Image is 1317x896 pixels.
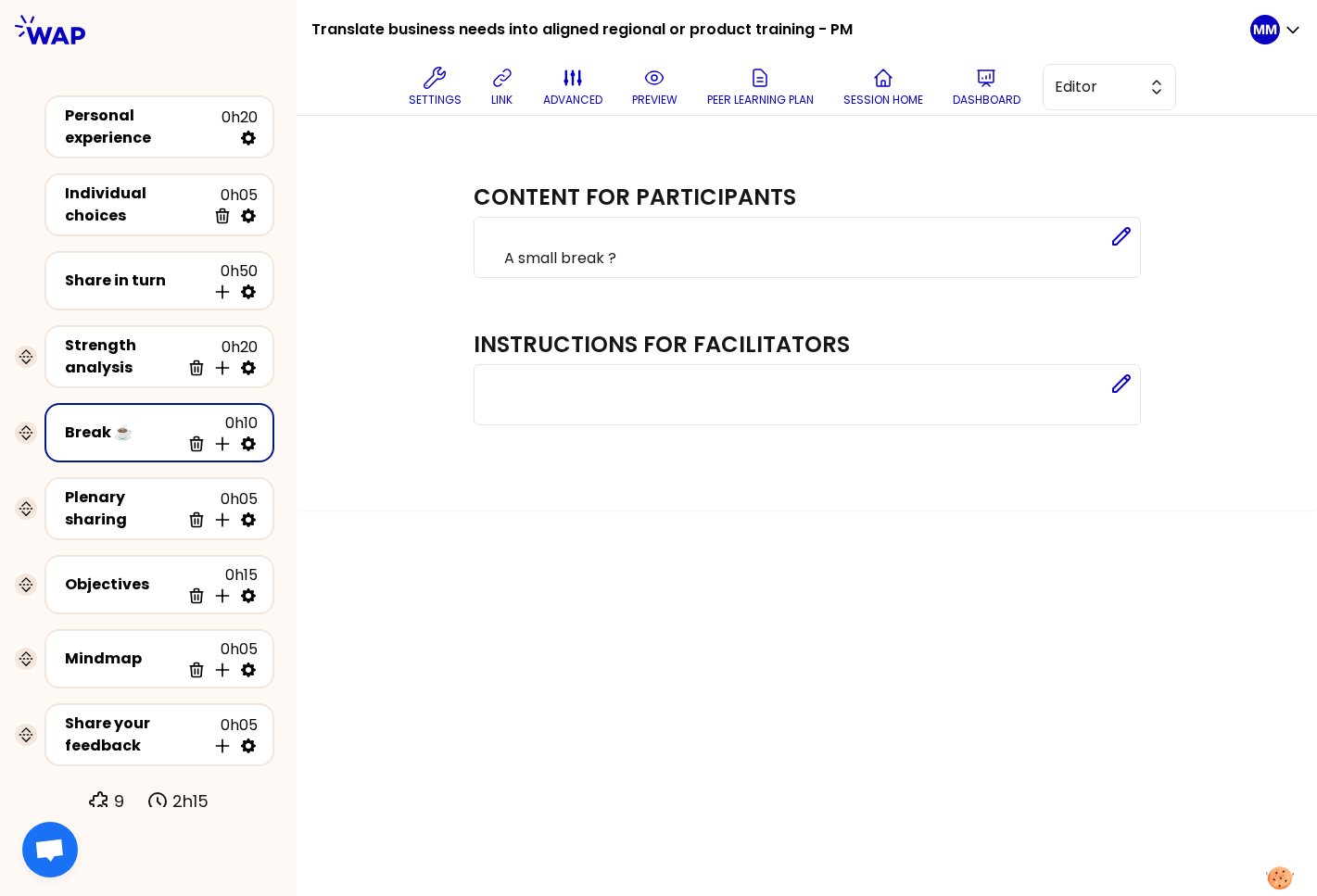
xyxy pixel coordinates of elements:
div: 0h20 [180,336,258,377]
button: Settings [401,59,469,115]
div: 0h50 [206,260,258,301]
div: Objectives [65,574,180,596]
button: advanced [536,59,610,115]
div: Individual choices [65,183,206,227]
div: 0h15 [180,564,258,605]
p: preview [632,93,677,107]
div: 0h05 [206,714,258,755]
button: Dashboard [945,59,1028,115]
p: Settings [409,93,462,107]
p: A small break ? [504,247,1133,270]
div: Mindmap [65,648,180,670]
div: 0h05 [180,488,258,529]
button: MM [1250,15,1302,44]
h2: Content for participants [474,183,796,212]
p: Dashboard [953,93,1020,107]
p: Session home [843,93,923,107]
button: Session home [836,59,931,115]
div: 0h05 [206,184,258,225]
div: Plenary sharing [65,486,180,531]
div: 0h20 [222,107,258,147]
p: advanced [543,93,602,107]
button: preview [625,59,685,115]
div: Personal experience [65,105,222,149]
p: 2h15 [172,789,209,814]
div: 0h05 [180,638,258,679]
p: 9 [114,789,124,814]
button: Editor [1043,64,1176,110]
div: Break ☕️ [65,422,180,444]
h2: Instructions for facilitators [474,330,850,360]
p: MM [1253,20,1277,39]
p: Peer learning plan [707,93,814,107]
div: 0h10 [180,412,258,453]
a: Ouvrir le chat [22,822,78,877]
div: Share in turn [65,270,206,292]
span: Editor [1055,76,1138,98]
div: Share your feedback [65,713,206,757]
button: link [484,59,521,115]
div: Strength analysis [65,334,180,379]
button: Peer learning plan [700,59,821,115]
p: link [491,93,513,107]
